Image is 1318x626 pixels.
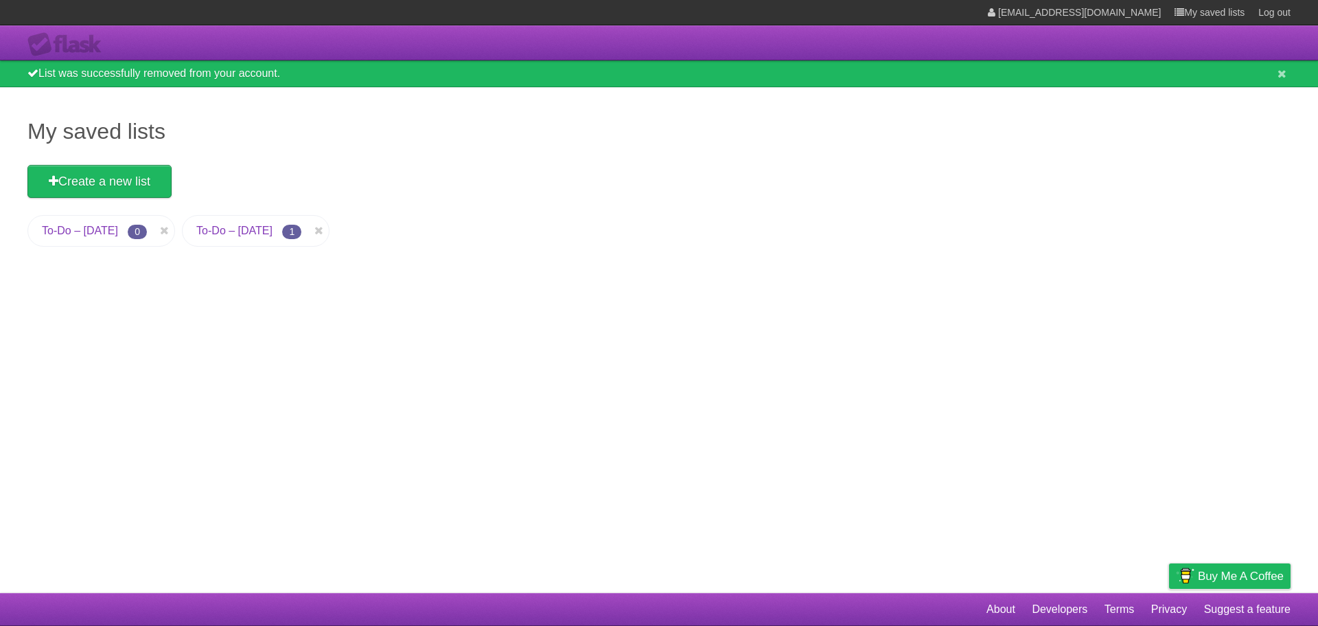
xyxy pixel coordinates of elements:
[1169,563,1291,589] a: Buy me a coffee
[986,596,1015,623] a: About
[1105,596,1135,623] a: Terms
[1204,596,1291,623] a: Suggest a feature
[1198,564,1284,588] span: Buy me a coffee
[27,32,110,57] div: Flask
[42,225,118,236] a: To-Do – [DATE]
[1151,596,1187,623] a: Privacy
[1176,564,1194,588] img: Buy me a coffee
[282,225,301,239] span: 1
[128,225,147,239] span: 0
[1032,596,1087,623] a: Developers
[27,115,1291,148] h1: My saved lists
[27,165,172,198] a: Create a new list
[196,225,273,236] a: To-Do – [DATE]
